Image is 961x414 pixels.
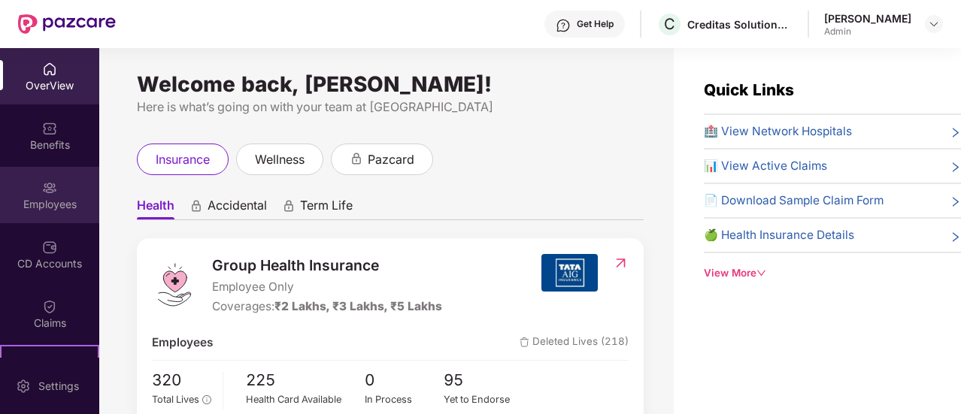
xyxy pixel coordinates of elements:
img: svg+xml;base64,PHN2ZyBpZD0iU2V0dGluZy0yMHgyMCIgeG1sbnM9Imh0dHA6Ly93d3cudzMub3JnLzIwMDAvc3ZnIiB3aW... [16,379,31,394]
div: Admin [824,26,911,38]
div: [PERSON_NAME] [824,11,911,26]
span: Health [137,198,174,219]
span: wellness [255,150,305,169]
div: animation [350,152,363,165]
span: Quick Links [704,80,794,99]
img: svg+xml;base64,PHN2ZyBpZD0iQ2xhaW0iIHhtbG5zPSJodHRwOi8vd3d3LnczLm9yZy8yMDAwL3N2ZyIgd2lkdGg9IjIwIi... [42,299,57,314]
img: RedirectIcon [613,255,629,270]
img: svg+xml;base64,PHN2ZyBpZD0iRHJvcGRvd24tMzJ4MzIiIHhtbG5zPSJodHRwOi8vd3d3LnczLm9yZy8yMDAwL3N2ZyIgd2... [928,18,940,30]
span: Group Health Insurance [212,254,442,277]
div: Get Help [577,18,614,30]
div: Coverages: [212,298,442,316]
span: 225 [246,368,365,393]
span: right [950,195,961,210]
div: View More [704,265,961,281]
span: 95 [444,368,523,393]
span: Employee Only [212,278,442,296]
div: Health Card Available [246,392,365,407]
img: svg+xml;base64,PHN2ZyBpZD0iSGVscC0zMngzMiIgeG1sbnM9Imh0dHA6Ly93d3cudzMub3JnLzIwMDAvc3ZnIiB3aWR0aD... [556,18,571,33]
img: svg+xml;base64,PHN2ZyBpZD0iQmVuZWZpdHMiIHhtbG5zPSJodHRwOi8vd3d3LnczLm9yZy8yMDAwL3N2ZyIgd2lkdGg9Ij... [42,121,57,136]
img: svg+xml;base64,PHN2ZyBpZD0iRW1wbG95ZWVzIiB4bWxucz0iaHR0cDovL3d3dy53My5vcmcvMjAwMC9zdmciIHdpZHRoPS... [42,180,57,195]
span: Employees [152,334,213,352]
span: insurance [156,150,210,169]
span: 🏥 View Network Hospitals [704,122,852,141]
div: animation [189,199,203,213]
img: logo [152,262,197,307]
div: Welcome back, [PERSON_NAME]! [137,78,644,90]
span: right [950,125,961,141]
span: C [664,15,675,33]
span: Term Life [300,198,353,219]
div: Settings [34,379,83,394]
span: 320 [152,368,211,393]
span: Accidental [208,198,267,219]
span: 🍏 Health Insurance Details [704,226,854,244]
div: Creditas Solutions Private Limited [687,17,793,32]
div: In Process [365,392,444,407]
img: deleteIcon [520,337,529,347]
span: ₹2 Lakhs, ₹3 Lakhs, ₹5 Lakhs [274,299,442,313]
div: animation [282,199,296,213]
span: info-circle [202,395,211,403]
img: insurerIcon [541,254,598,292]
span: 0 [365,368,444,393]
span: Deleted Lives (218) [520,334,629,352]
span: down [756,268,766,278]
img: New Pazcare Logo [18,14,116,34]
span: right [950,229,961,244]
span: right [950,160,961,175]
span: Total Lives [152,394,199,405]
span: pazcard [368,150,414,169]
div: Yet to Endorse [444,392,523,407]
img: svg+xml;base64,PHN2ZyBpZD0iQ0RfQWNjb3VudHMiIGRhdGEtbmFtZT0iQ0QgQWNjb3VudHMiIHhtbG5zPSJodHRwOi8vd3... [42,240,57,255]
span: 📊 View Active Claims [704,157,827,175]
img: svg+xml;base64,PHN2ZyBpZD0iSG9tZSIgeG1sbnM9Imh0dHA6Ly93d3cudzMub3JnLzIwMDAvc3ZnIiB3aWR0aD0iMjAiIG... [42,62,57,77]
div: Here is what’s going on with your team at [GEOGRAPHIC_DATA] [137,98,644,116]
span: 📄 Download Sample Claim Form [704,192,884,210]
